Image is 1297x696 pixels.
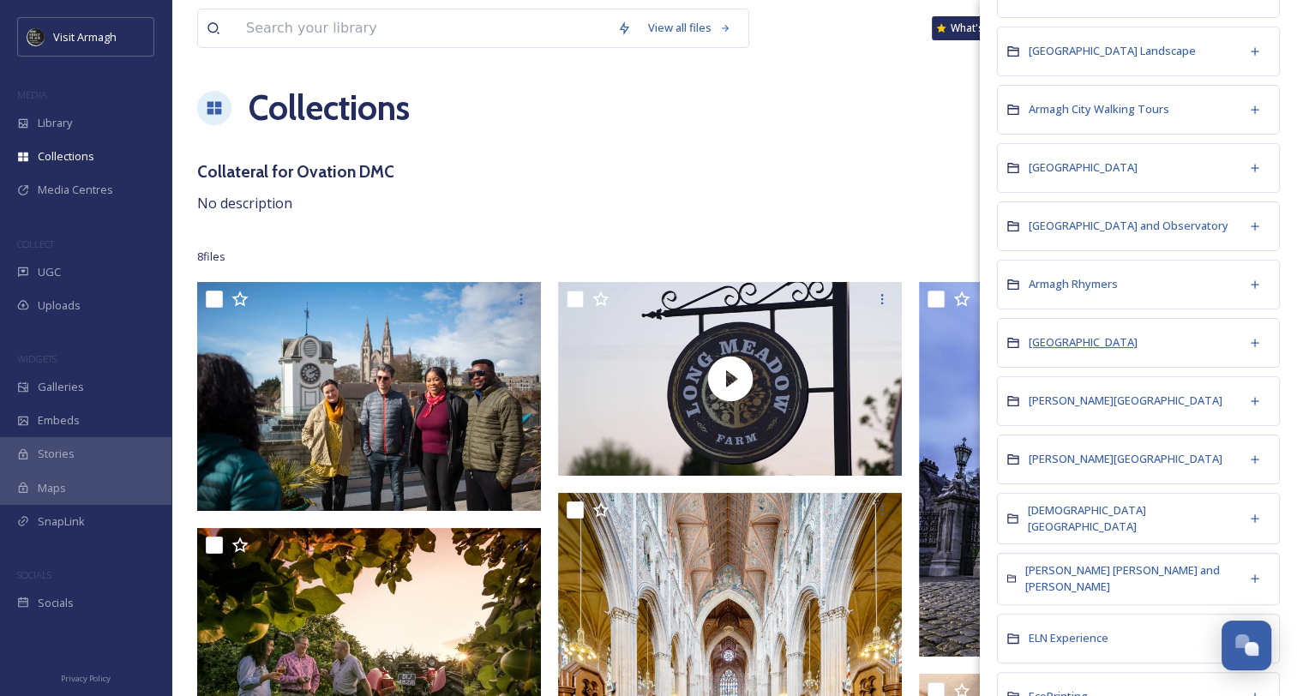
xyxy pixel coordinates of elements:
[38,412,80,429] span: Embeds
[197,282,541,512] img: Donna Fox Walking Tour
[1029,43,1196,58] span: [GEOGRAPHIC_DATA] Landscape
[38,446,75,462] span: Stories
[38,513,85,530] span: SnapLink
[1025,562,1220,594] span: [PERSON_NAME] [PERSON_NAME] and [PERSON_NAME]
[1029,393,1222,408] span: [PERSON_NAME][GEOGRAPHIC_DATA]
[1222,621,1271,670] button: Open Chat
[197,159,394,184] h3: Collateral for Ovation DMC
[639,11,740,45] a: View all files
[38,297,81,314] span: Uploads
[38,182,113,198] span: Media Centres
[1029,159,1138,175] span: [GEOGRAPHIC_DATA]
[61,667,111,687] a: Privacy Policy
[38,379,84,395] span: Galleries
[919,282,1263,657] img: St Patrick's Catholic Cathedral
[17,88,47,101] span: MEDIA
[17,568,51,581] span: SOCIALS
[932,16,1018,40] a: What's New
[17,237,54,250] span: COLLECT
[249,82,410,134] a: Collections
[237,9,609,47] input: Search your library
[17,352,57,365] span: WIDGETS
[38,264,61,280] span: UGC
[1029,334,1138,350] span: [GEOGRAPHIC_DATA]
[53,29,117,45] span: Visit Armagh
[61,673,111,684] span: Privacy Policy
[197,249,225,265] span: 8 file s
[38,595,74,611] span: Socials
[558,282,902,476] img: thumbnail
[1028,502,1146,534] span: [DEMOGRAPHIC_DATA][GEOGRAPHIC_DATA]
[38,115,72,131] span: Library
[1029,451,1222,466] span: [PERSON_NAME][GEOGRAPHIC_DATA]
[1029,630,1108,645] span: ELN Experience
[1029,218,1228,233] span: [GEOGRAPHIC_DATA] and Observatory
[197,194,292,213] span: No description
[38,480,66,496] span: Maps
[27,28,45,45] img: THE-FIRST-PLACE-VISIT-ARMAGH.COM-BLACK.jpg
[38,148,94,165] span: Collections
[1029,276,1118,291] span: Armagh Rhymers
[1029,101,1169,117] span: Armagh City Walking Tours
